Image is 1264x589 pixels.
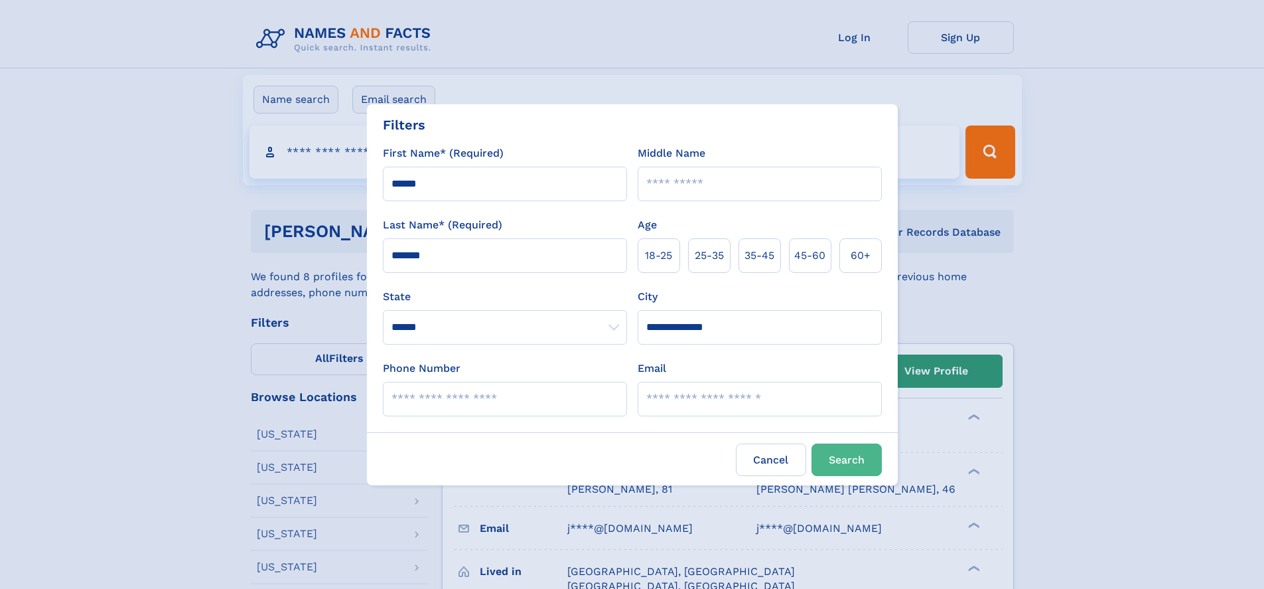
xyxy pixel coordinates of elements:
[736,444,806,476] label: Cancel
[383,115,425,135] div: Filters
[383,145,504,161] label: First Name* (Required)
[811,444,882,476] button: Search
[744,248,774,264] span: 35‑45
[383,217,502,233] label: Last Name* (Required)
[695,248,724,264] span: 25‑35
[645,248,672,264] span: 18‑25
[638,145,705,161] label: Middle Name
[638,289,658,305] label: City
[638,217,657,233] label: Age
[794,248,825,264] span: 45‑60
[383,361,460,377] label: Phone Number
[638,361,666,377] label: Email
[851,248,871,264] span: 60+
[383,289,627,305] label: State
